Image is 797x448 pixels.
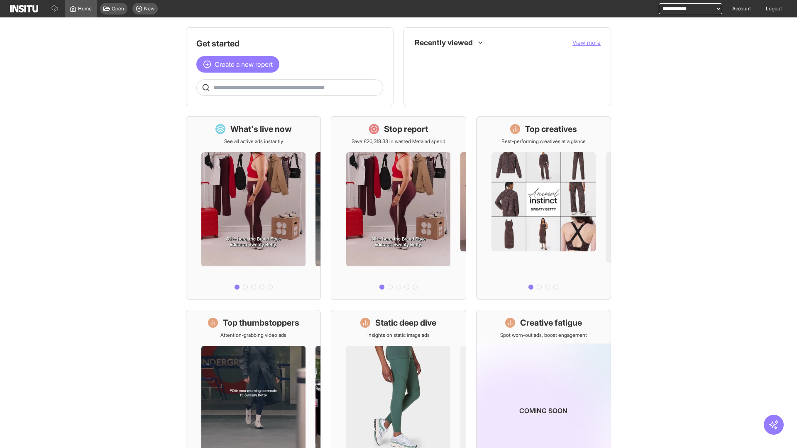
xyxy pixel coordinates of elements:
[78,5,92,12] span: Home
[572,39,601,47] button: View more
[196,56,279,73] button: Create a new report
[186,116,321,300] a: What's live nowSee all active ads instantly
[215,59,273,69] span: Create a new report
[384,123,428,135] h1: Stop report
[230,123,292,135] h1: What's live now
[525,123,577,135] h1: Top creatives
[367,332,430,338] p: Insights on static image ads
[223,317,299,329] h1: Top thumbstoppers
[331,116,466,300] a: Stop reportSave £20,318.33 in wasted Meta ad spend
[112,5,124,12] span: Open
[144,5,154,12] span: New
[10,5,38,12] img: Logo
[501,138,586,145] p: Best-performing creatives at a glance
[352,138,445,145] p: Save £20,318.33 in wasted Meta ad spend
[572,39,601,46] span: View more
[196,38,383,49] h1: Get started
[224,138,283,145] p: See all active ads instantly
[220,332,286,338] p: Attention-grabbing video ads
[476,116,611,300] a: Top creativesBest-performing creatives at a glance
[375,317,436,329] h1: Static deep dive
